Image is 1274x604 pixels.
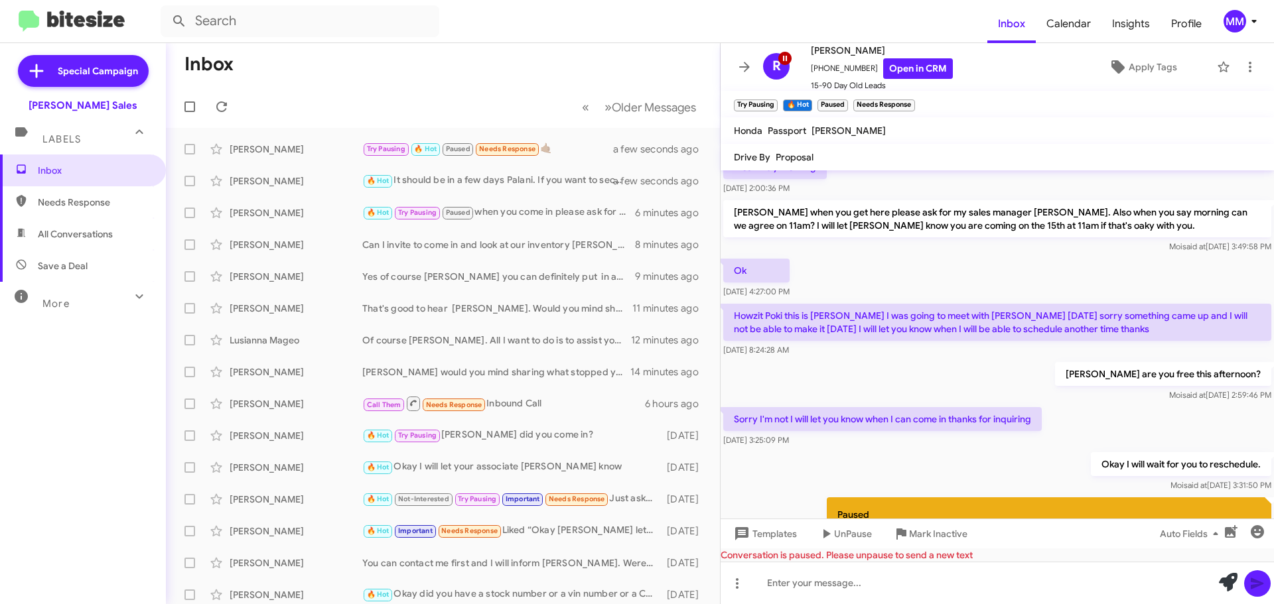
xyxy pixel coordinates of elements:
div: [PERSON_NAME] [230,556,362,570]
button: MM [1212,10,1259,32]
div: [PERSON_NAME] [230,493,362,506]
small: 🔥 Hot [783,99,812,111]
span: Drive By [734,151,770,163]
div: [PERSON_NAME] [230,429,362,442]
span: Save a Deal [38,259,88,272]
div: [PERSON_NAME] [230,238,362,251]
span: Needs Response [38,196,151,209]
div: Okay did you have a stock number or a vin number or a CRV you want in our inventory? [362,587,660,602]
small: Try Pausing [734,99,778,111]
div: 9 minutes ago [635,270,709,283]
span: said at [1182,241,1206,251]
span: Try Pausing [398,208,437,217]
div: [PERSON_NAME] [230,588,362,601]
span: Apply Tags [1129,55,1177,79]
div: Can I invite to come in and look at our inventory [PERSON_NAME]? Do you have some some this after... [362,238,635,251]
a: Profile [1161,5,1212,43]
span: 🔥 Hot [367,463,389,471]
button: UnPause [808,522,883,546]
p: [PERSON_NAME] are you free this afternoon? [1055,362,1271,386]
span: Try Pausing [367,145,405,153]
span: Auto Fields [1160,522,1224,546]
span: 🔥 Hot [414,145,437,153]
span: Templates [731,522,797,546]
div: 🤙🏽 [362,141,630,156]
p: Okay I will wait for you to reschedule. [1091,452,1271,476]
a: Calendar [1036,5,1101,43]
span: [PERSON_NAME] [812,125,886,137]
button: Templates [721,522,808,546]
div: You can contact me first and I will inform [PERSON_NAME]. Were you thinking of coming in [DATE] o... [362,556,660,570]
span: said at [1184,480,1207,490]
div: MM [1224,10,1246,32]
span: Important [506,495,540,503]
div: [PERSON_NAME] [230,174,362,188]
button: Next [597,93,704,121]
span: Important [398,526,433,535]
div: Just asking if I do get a car would you know how much I would have to put down? Say I only have $... [362,491,660,507]
span: Not-Interested [398,495,449,503]
span: Older Messages [612,100,696,115]
nav: Page navigation example [575,93,704,121]
span: Needs Response [479,145,535,153]
span: Passport [768,125,806,137]
div: 11 minutes ago [632,302,709,315]
span: Try Pausing [458,495,496,503]
div: [PERSON_NAME] [230,270,362,283]
span: Honda [734,125,762,137]
small: Paused [817,99,848,111]
button: Apply Tags [1074,55,1210,79]
span: said at [1182,390,1206,400]
span: 🔥 Hot [367,208,389,217]
div: [PERSON_NAME] did you come in? [362,428,660,443]
button: Previous [574,93,597,121]
div: [PERSON_NAME] [230,302,362,315]
div: Of course [PERSON_NAME]. All I want to do is to assist you get into a vehicle you like. Would you... [362,333,631,347]
span: Needs Response [426,400,482,409]
div: [PERSON_NAME] [230,143,362,156]
button: Mark Inactive [883,522,978,546]
div: Lusianna Mageo [230,333,362,347]
span: [DATE] 4:27:00 PM [723,286,790,296]
span: More [42,298,70,310]
div: That's good to hear [PERSON_NAME]. Would you mind sharing what stopped you from moving forward? [362,302,632,315]
p: Paused Paused End Date/Time:[DATE] 01:00 PM HST Pause Message: [PERSON_NAME] how is your schedule... [827,497,1271,558]
a: Special Campaign [18,55,149,87]
button: Auto Fields [1149,522,1234,546]
a: Open in CRM [883,58,953,79]
span: [DATE] 3:25:09 PM [723,435,789,445]
a: Inbox [987,5,1036,43]
div: [DATE] [660,429,709,442]
div: Conversation is paused. Please unpause to send a new text [721,548,1274,562]
span: UnPause [834,522,872,546]
span: Insights [1101,5,1161,43]
span: » [604,99,612,115]
span: 🔥 Hot [367,176,389,185]
div: 8 minutes ago [635,238,709,251]
span: Needs Response [549,495,605,503]
div: Liked “Okay [PERSON_NAME] let see who will be available.” [362,523,660,538]
span: 🔥 Hot [367,526,389,535]
span: 15-90 Day Old Leads [811,79,953,92]
div: [DATE] [660,461,709,474]
span: [DATE] 8:24:28 AM [723,345,789,355]
input: Search [161,5,439,37]
p: Ok [723,259,790,282]
span: Inbox [38,164,151,177]
span: Mark Inactive [909,522,967,546]
div: [DATE] [660,524,709,538]
span: Moi [DATE] 2:59:46 PM [1169,390,1271,400]
small: Needs Response [853,99,914,111]
div: 14 minutes ago [630,365,709,379]
span: Moi [DATE] 3:31:50 PM [1170,480,1271,490]
div: a few seconds ago [630,143,709,156]
h1: Inbox [184,54,234,75]
span: [DATE] 2:00:36 PM [723,183,790,193]
div: 12 minutes ago [631,333,709,347]
div: Inbound Call [362,395,645,412]
p: Sorry I'm not I will let you know when I can come in thanks for inquiring [723,407,1042,431]
div: [PERSON_NAME] [230,365,362,379]
div: Yes of course [PERSON_NAME] you can definitely put in an order for a Passport. Is that something ... [362,270,635,283]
